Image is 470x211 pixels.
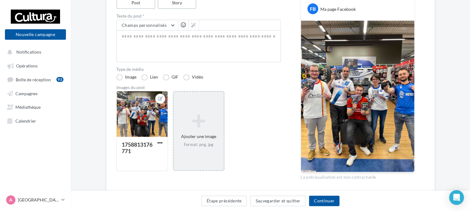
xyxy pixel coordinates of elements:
[4,115,67,126] a: Calendrier
[5,194,66,206] a: A [GEOGRAPHIC_DATA]
[320,6,356,12] div: Ma page Facebook
[116,67,281,71] label: Type de média
[4,74,67,85] a: Boîte de réception92
[201,196,247,206] button: Étape précédente
[16,77,51,82] span: Boîte de réception
[116,85,281,90] div: Images du post
[116,14,281,18] label: Texte du post *
[250,196,306,206] button: Sauvegarder et quitter
[183,74,203,80] label: Vidéo
[9,197,12,203] span: A
[307,3,318,14] div: FB
[16,49,41,55] span: Notifications
[15,118,36,123] span: Calendrier
[5,29,66,40] button: Nouvelle campagne
[15,91,38,96] span: Campagnes
[4,60,67,71] a: Opérations
[163,74,178,80] label: GIF
[18,197,59,203] p: [GEOGRAPHIC_DATA]
[116,74,136,80] label: Image
[4,87,67,99] a: Campagnes
[122,141,152,154] div: 1758813176771
[449,190,464,205] div: Open Intercom Messenger
[4,46,65,57] button: Notifications
[117,20,178,30] button: Champs personnalisés
[301,172,415,180] div: La prévisualisation est non-contractuelle
[16,63,38,68] span: Opérations
[122,22,167,28] span: Champs personnalisés
[309,196,339,206] button: Continuer
[56,77,63,82] div: 92
[15,104,41,110] span: Médiathèque
[4,101,67,112] a: Médiathèque
[141,74,158,80] label: Lien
